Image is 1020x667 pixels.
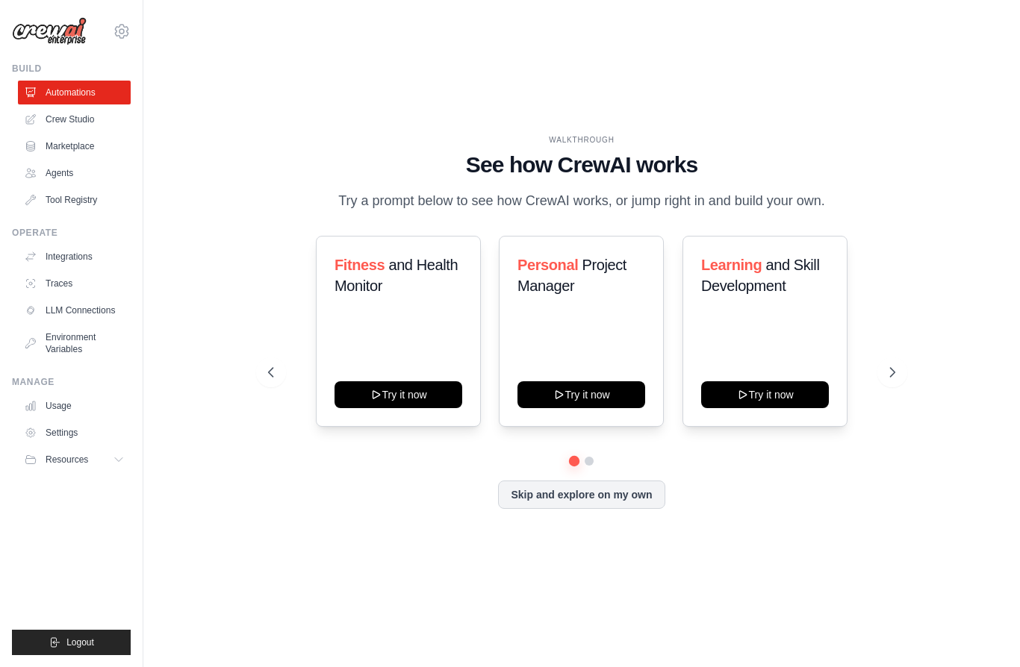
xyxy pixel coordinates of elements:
p: Try a prompt below to see how CrewAI works, or jump right in and build your own. [331,190,833,212]
div: Manage [12,376,131,388]
a: Usage [18,394,131,418]
button: Logout [12,630,131,655]
a: LLM Connections [18,298,131,322]
a: Tool Registry [18,188,131,212]
a: Environment Variables [18,325,131,361]
span: Fitness [335,257,385,273]
button: Try it now [517,381,645,408]
img: Logo [12,17,87,46]
button: Resources [18,448,131,472]
a: Traces [18,272,131,295]
a: Crew Studio [18,107,131,131]
div: Operate [12,227,131,239]
div: WALKTHROUGH [268,134,895,145]
span: Learning [701,257,762,273]
span: Logout [66,636,94,648]
a: Settings [18,421,131,445]
a: Agents [18,161,131,185]
span: Personal [517,257,578,273]
h1: See how CrewAI works [268,151,895,178]
button: Try it now [701,381,829,408]
span: and Health Monitor [335,257,458,294]
span: Resources [46,454,88,466]
a: Automations [18,81,131,104]
a: Integrations [18,245,131,269]
button: Skip and explore on my own [498,480,665,509]
div: Build [12,63,131,75]
a: Marketplace [18,134,131,158]
button: Try it now [335,381,462,408]
span: and Skill Development [701,257,819,294]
